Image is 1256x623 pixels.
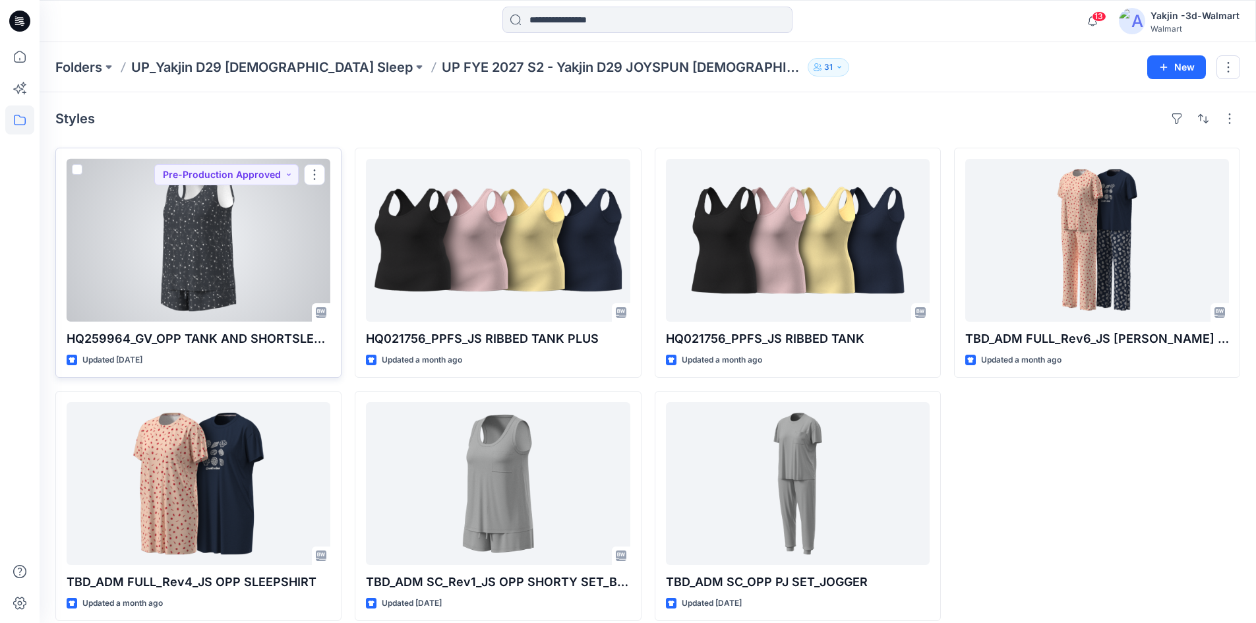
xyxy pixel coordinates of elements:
a: HQ021756_PPFS_JS RIBBED TANK [666,159,930,322]
p: Updated [DATE] [682,597,742,610]
p: TBD_ADM SC_Rev1_JS OPP SHORTY SET_BINDING OPT [366,573,630,591]
p: HQ259964_GV_OPP TANK AND SHORTSLEEP SET [67,330,330,348]
a: TBD_ADM FULL_Rev6_JS OPP PJ SET [965,159,1229,322]
p: Updated a month ago [981,353,1062,367]
a: Folders [55,58,102,76]
a: TBD_ADM SC_Rev1_JS OPP SHORTY SET_BINDING OPT [366,402,630,565]
p: TBD_ADM SC_OPP PJ SET_JOGGER [666,573,930,591]
p: HQ021756_PPFS_JS RIBBED TANK [666,330,930,348]
p: Updated a month ago [382,353,462,367]
p: Updated [DATE] [82,353,142,367]
button: New [1147,55,1206,79]
div: Walmart [1151,24,1240,34]
a: TBD_ADM SC_OPP PJ SET_JOGGER [666,402,930,565]
p: TBD_ADM FULL_Rev4_JS OPP SLEEPSHIRT [67,573,330,591]
span: 13 [1092,11,1106,22]
a: TBD_ADM FULL_Rev4_JS OPP SLEEPSHIRT [67,402,330,565]
p: UP FYE 2027 S2 - Yakjin D29 JOYSPUN [DEMOGRAPHIC_DATA] Sleepwear [442,58,802,76]
img: avatar [1119,8,1145,34]
a: HQ021756_PPFS_JS RIBBED TANK PLUS [366,159,630,322]
button: 31 [808,58,849,76]
p: TBD_ADM FULL_Rev6_JS [PERSON_NAME] SET [965,330,1229,348]
h4: Styles [55,111,95,127]
p: 31 [824,60,833,74]
div: Yakjin -3d-Walmart [1151,8,1240,24]
a: UP_Yakjin D29 [DEMOGRAPHIC_DATA] Sleep [131,58,413,76]
p: HQ021756_PPFS_JS RIBBED TANK PLUS [366,330,630,348]
p: Updated a month ago [682,353,762,367]
a: HQ259964_GV_OPP TANK AND SHORTSLEEP SET [67,159,330,322]
p: Updated [DATE] [382,597,442,610]
p: Updated a month ago [82,597,163,610]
